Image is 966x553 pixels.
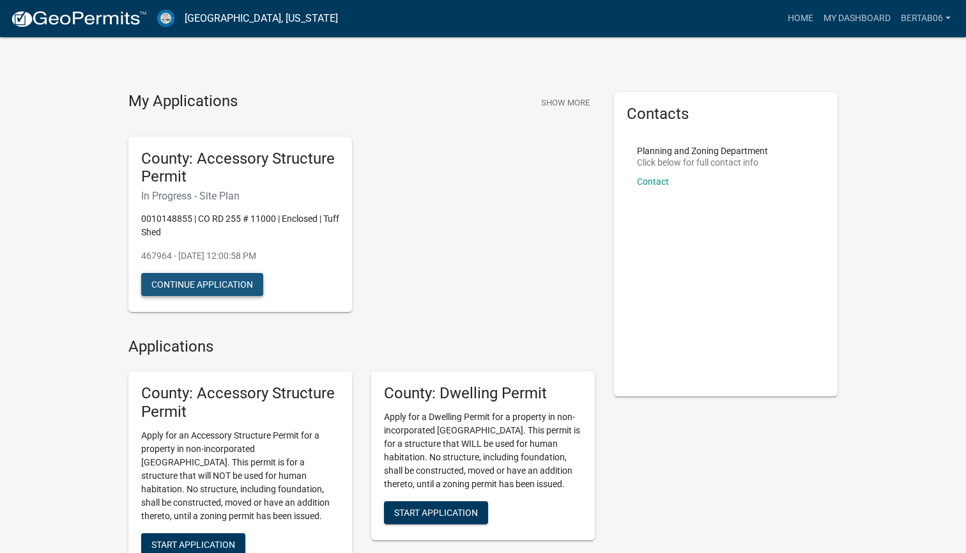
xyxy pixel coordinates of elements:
p: Apply for a Dwelling Permit for a property in non-incorporated [GEOGRAPHIC_DATA]. This permit is ... [384,410,582,491]
span: Start Application [394,507,478,517]
button: Show More [536,92,595,113]
a: Home [783,6,818,31]
span: Start Application [151,539,235,549]
img: Custer County, Colorado [157,10,174,27]
h4: Applications [128,338,595,356]
a: BertaB06 [896,6,956,31]
p: Click below for full contact info [637,158,768,167]
button: Continue Application [141,273,263,296]
a: Contact [637,176,669,187]
h5: County: Accessory Structure Permit [141,150,339,187]
p: Apply for an Accessory Structure Permit for a property in non-incorporated [GEOGRAPHIC_DATA]. Thi... [141,429,339,523]
h6: In Progress - Site Plan [141,190,339,202]
a: My Dashboard [818,6,896,31]
h5: County: Accessory Structure Permit [141,384,339,421]
h5: County: Dwelling Permit [384,384,582,403]
a: [GEOGRAPHIC_DATA], [US_STATE] [185,8,338,29]
button: Start Application [384,501,488,524]
p: 467964 - [DATE] 12:00:58 PM [141,249,339,263]
h4: My Applications [128,92,238,111]
p: Planning and Zoning Department [637,146,768,155]
h5: Contacts [627,105,825,123]
p: 0010148855 | CO RD 255 # 11000 | Enclosed | Tuff Shed [141,212,339,239]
